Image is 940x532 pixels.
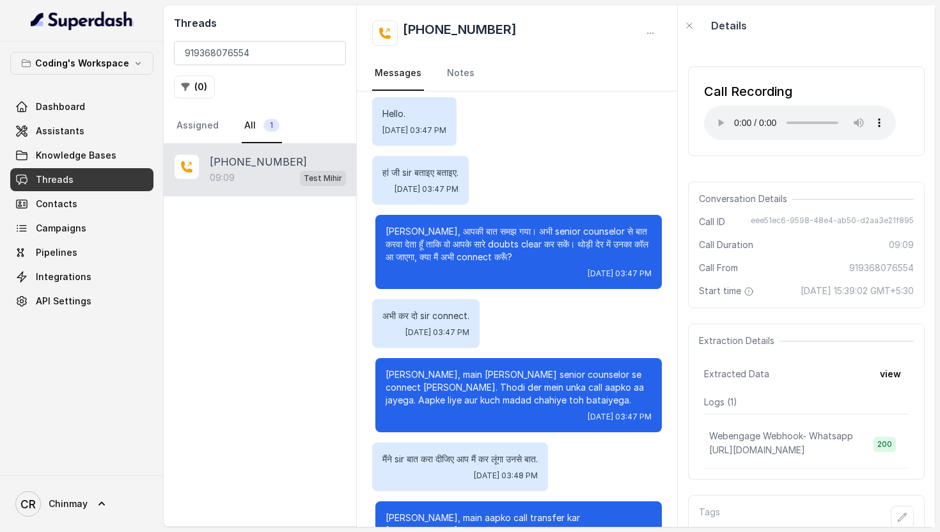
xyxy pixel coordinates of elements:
[210,154,307,169] p: [PHONE_NUMBER]
[36,222,86,235] span: Campaigns
[174,109,221,143] a: Assigned
[36,295,91,308] span: API Settings
[588,412,652,422] span: [DATE] 03:47 PM
[36,125,84,137] span: Assistants
[751,215,914,228] span: eee51ec6-9598-48e4-ab50-d2aa3e21f895
[382,453,538,465] p: मैंने sir बात करा दीजिए आप मैं कर लूंगा उनसे बात.
[699,262,738,274] span: Call From
[699,215,725,228] span: Call ID
[699,192,792,205] span: Conversation Details
[889,239,914,251] span: 09:09
[588,269,652,279] span: [DATE] 03:47 PM
[382,107,446,120] p: Hello.
[20,497,36,511] text: CR
[699,334,779,347] span: Extraction Details
[403,20,517,46] h2: [PHONE_NUMBER]
[174,109,346,143] nav: Tabs
[849,262,914,274] span: 919368076554
[872,363,909,386] button: view
[36,270,91,283] span: Integrations
[704,106,896,140] audio: Your browser does not support the audio element.
[10,265,153,288] a: Integrations
[174,15,346,31] h2: Threads
[210,171,235,184] p: 09:09
[386,368,652,407] p: [PERSON_NAME], main [PERSON_NAME] senior counselor se connect [PERSON_NAME]. Thodi der mein unka ...
[699,285,756,297] span: Start time
[49,497,88,510] span: Chinmay
[10,290,153,313] a: API Settings
[10,52,153,75] button: Coding's Workspace
[36,246,77,259] span: Pipelines
[382,309,469,322] p: अभी कर दो sir connect.
[10,168,153,191] a: Threads
[801,285,914,297] span: [DATE] 15:39:02 GMT+5:30
[10,192,153,215] a: Contacts
[10,217,153,240] a: Campaigns
[36,198,77,210] span: Contacts
[242,109,282,143] a: All1
[10,486,153,522] a: Chinmay
[10,95,153,118] a: Dashboard
[263,119,279,132] span: 1
[395,184,458,194] span: [DATE] 03:47 PM
[174,41,346,65] input: Search by Call ID or Phone Number
[704,82,896,100] div: Call Recording
[873,437,896,452] span: 200
[711,18,747,33] p: Details
[174,75,215,98] button: (0)
[372,56,424,91] a: Messages
[382,125,446,136] span: [DATE] 03:47 PM
[10,144,153,167] a: Knowledge Bases
[36,100,85,113] span: Dashboard
[36,173,74,186] span: Threads
[709,430,853,442] p: Webengage Webhook- Whatsapp
[405,327,469,338] span: [DATE] 03:47 PM
[31,10,134,31] img: light.svg
[10,241,153,264] a: Pipelines
[386,225,652,263] p: [PERSON_NAME], आपकी बात समझ गया। अभी senior counselor से बात करवा देता हूँ ताकि वो आपके सारे doub...
[699,239,753,251] span: Call Duration
[10,120,153,143] a: Assistants
[709,444,805,455] span: [URL][DOMAIN_NAME]
[474,471,538,481] span: [DATE] 03:48 PM
[704,396,909,409] p: Logs ( 1 )
[372,56,662,91] nav: Tabs
[304,172,342,185] p: Test Mihir
[382,166,458,179] p: हां जी sir बताइए बताइए.
[35,56,129,71] p: Coding's Workspace
[444,56,477,91] a: Notes
[704,368,769,380] span: Extracted Data
[699,506,720,529] p: Tags
[36,149,116,162] span: Knowledge Bases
